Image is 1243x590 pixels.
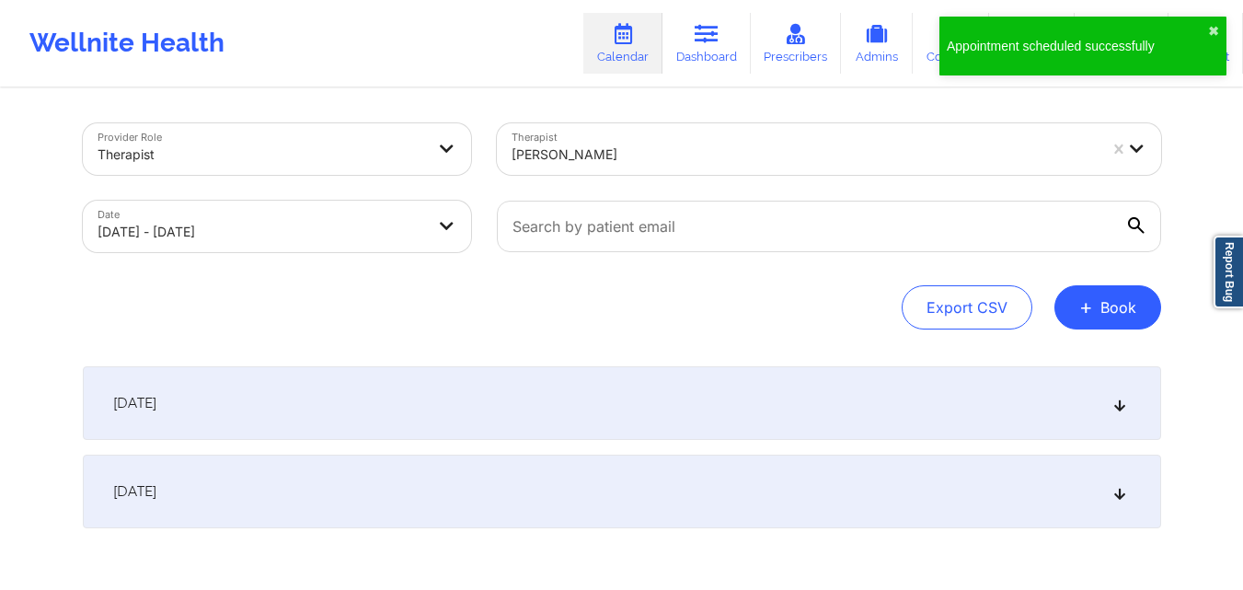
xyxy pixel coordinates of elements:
button: close [1208,24,1219,39]
div: [PERSON_NAME] [512,134,1097,175]
div: Therapist [98,134,425,175]
input: Search by patient email [497,201,1161,252]
a: Dashboard [662,13,751,74]
span: + [1079,302,1093,312]
a: Report Bug [1214,236,1243,308]
button: +Book [1054,285,1161,330]
a: Prescribers [751,13,842,74]
button: Export CSV [902,285,1032,330]
span: [DATE] [113,482,156,501]
a: Coaches [913,13,989,74]
div: Appointment scheduled successfully [947,37,1208,55]
span: [DATE] [113,394,156,412]
a: Calendar [583,13,662,74]
a: Admins [841,13,913,74]
div: [DATE] - [DATE] [98,212,425,252]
